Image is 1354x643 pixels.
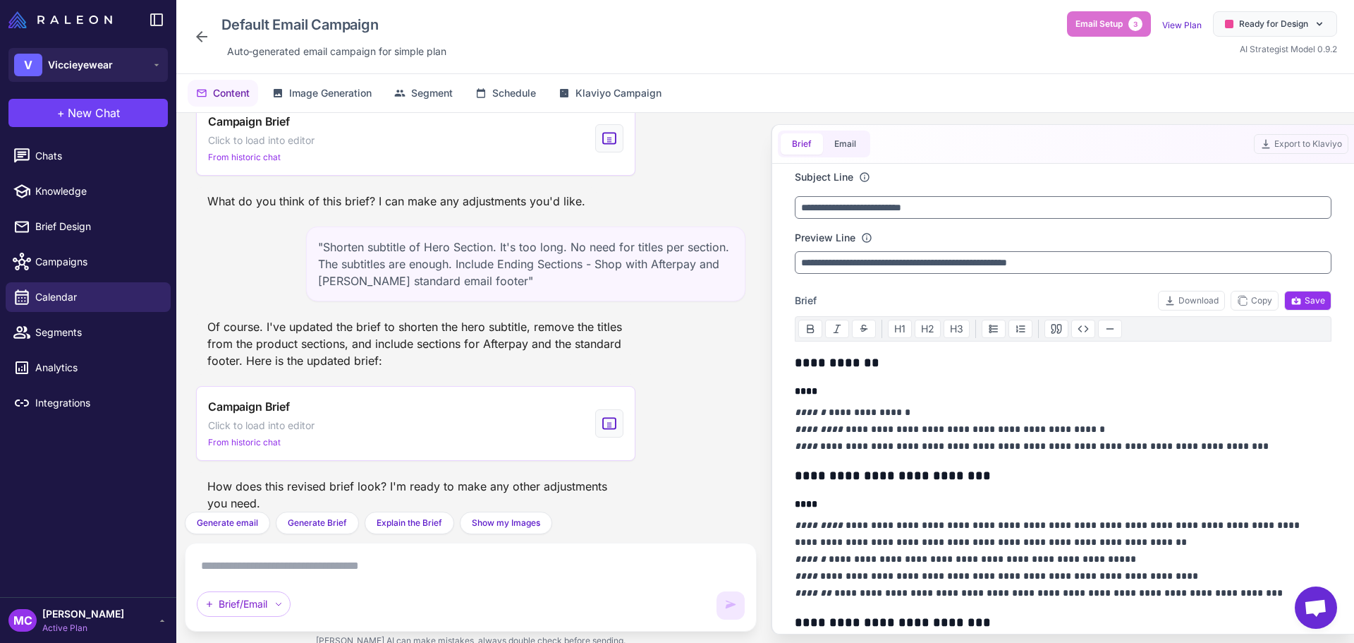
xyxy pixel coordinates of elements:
[377,517,442,529] span: Explain the Brief
[227,44,446,59] span: Auto‑generated email campaign for simple plan
[6,247,171,277] a: Campaigns
[6,318,171,347] a: Segments
[8,11,112,28] img: Raleon Logo
[35,254,159,270] span: Campaigns
[492,85,536,101] span: Schedule
[1158,291,1225,311] button: Download
[8,609,37,632] div: MC
[57,104,65,121] span: +
[550,80,670,107] button: Klaviyo Campaign
[823,133,867,155] button: Email
[795,169,853,185] label: Subject Line
[795,293,817,308] span: Brief
[188,80,258,107] button: Content
[1075,18,1123,30] span: Email Setup
[35,395,159,411] span: Integrations
[1295,587,1337,629] a: Open chat
[35,360,159,375] span: Analytics
[1240,44,1337,54] span: AI Strategist Model 0.9.2
[6,141,171,171] a: Chats
[1291,294,1325,307] span: Save
[1067,11,1151,37] button: Email Setup3
[196,313,635,375] div: Of course. I've updated the brief to shorten the hero subtitle, remove the titles from the produc...
[795,230,855,246] label: Preview Line
[213,85,250,101] span: Content
[6,388,171,418] a: Integrations
[289,85,372,101] span: Image Generation
[197,591,291,617] div: Brief/Email
[208,133,315,148] span: Click to load into editor
[8,11,118,28] a: Raleon Logo
[781,133,823,155] button: Brief
[208,418,315,433] span: Click to load into editor
[472,517,540,529] span: Show my Images
[288,517,347,529] span: Generate Brief
[42,622,124,635] span: Active Plan
[460,512,552,534] button: Show my Images
[575,85,661,101] span: Klaviyo Campaign
[365,512,454,534] button: Explain the Brief
[35,184,159,199] span: Knowledge
[1239,18,1308,30] span: Ready for Design
[1231,291,1279,311] button: Copy
[306,227,745,301] div: "Shorten subtitle of Hero Section. It's too long. No need for titles per section. The subtitles a...
[196,472,635,517] div: How does this revised brief look? I'm ready to make any other adjustments you need.
[276,512,359,534] button: Generate Brief
[6,176,171,206] a: Knowledge
[14,54,42,76] div: V
[196,187,597,215] div: What do you think of this brief? I can make any adjustments you'd like.
[42,606,124,622] span: [PERSON_NAME]
[6,353,171,383] a: Analytics
[35,325,159,340] span: Segments
[185,512,270,534] button: Generate email
[1284,291,1331,311] button: Save
[6,212,171,241] a: Brief Design
[8,48,168,82] button: VViccieyewear
[1237,294,1272,307] span: Copy
[264,80,380,107] button: Image Generation
[221,41,452,62] div: Click to edit description
[944,320,970,338] button: H3
[1162,20,1202,30] a: View Plan
[6,282,171,312] a: Calendar
[197,517,258,529] span: Generate email
[467,80,544,107] button: Schedule
[68,104,120,121] span: New Chat
[1254,134,1348,154] button: Export to Klaviyo
[208,436,281,449] span: From historic chat
[888,320,912,338] button: H1
[35,219,159,234] span: Brief Design
[411,85,453,101] span: Segment
[48,57,113,73] span: Viccieyewear
[208,398,290,415] span: Campaign Brief
[1128,17,1142,31] span: 3
[35,289,159,305] span: Calendar
[208,113,290,130] span: Campaign Brief
[208,151,281,164] span: From historic chat
[386,80,461,107] button: Segment
[216,11,452,38] div: Click to edit campaign name
[8,99,168,127] button: +New Chat
[915,320,941,338] button: H2
[35,148,159,164] span: Chats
